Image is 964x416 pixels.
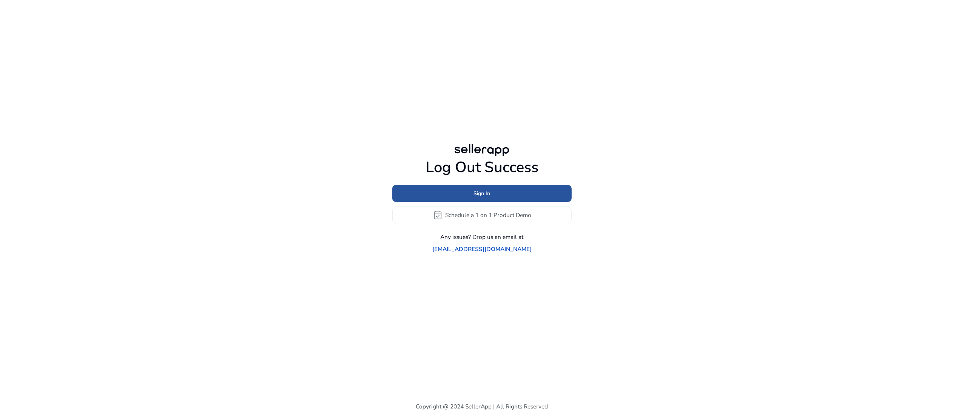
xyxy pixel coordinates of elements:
h1: Log Out Success [392,159,572,177]
a: [EMAIL_ADDRESS][DOMAIN_NAME] [432,245,532,253]
span: event_available [433,210,443,220]
p: Any issues? Drop us an email at [441,233,524,241]
span: Sign In [474,190,490,197]
button: Sign In [392,185,572,202]
button: event_availableSchedule a 1 on 1 Product Demo [392,206,572,224]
